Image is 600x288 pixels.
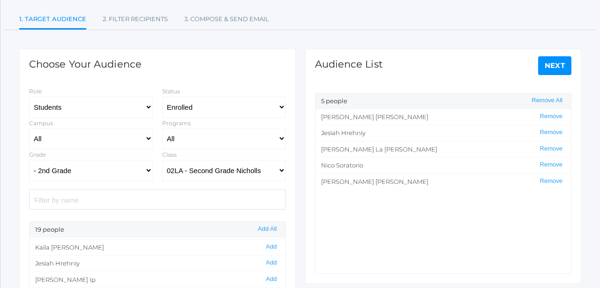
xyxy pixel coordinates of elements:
li: Jesiah Hrehniy [30,255,285,272]
h1: Audience List [315,59,383,69]
button: Add [263,259,279,267]
label: Grade [29,151,46,158]
li: [PERSON_NAME] [PERSON_NAME] [315,109,571,125]
a: 2. Filter Recipients [103,10,168,29]
div: 5 people [315,93,571,109]
li: [PERSON_NAME] Ip [30,272,285,288]
button: Add [263,243,279,251]
button: Remove [537,145,565,153]
div: 19 people [30,222,285,238]
li: [PERSON_NAME] [PERSON_NAME] [315,174,571,190]
li: Kaila [PERSON_NAME] [30,239,285,256]
button: Remove All [529,97,565,105]
label: Campus [29,120,53,127]
button: Remove [537,129,565,136]
label: Status [162,88,180,95]
label: Class [162,151,177,158]
label: Programs [162,120,191,127]
button: Remove [537,177,565,185]
input: Filter by name [29,189,286,210]
button: Remove [537,161,565,169]
button: Add [263,275,279,283]
li: Jesiah Hrehniy [315,125,571,141]
a: 3. Compose & Send Email [184,10,269,29]
h1: Choose Your Audience [29,59,142,69]
a: 1. Target Audience [19,10,86,30]
button: Remove [537,113,565,121]
label: Role [29,88,42,95]
li: [PERSON_NAME] La [PERSON_NAME] [315,141,571,158]
button: Add All [255,225,279,233]
li: Nico Soratorio [315,157,571,174]
a: Next [538,56,572,75]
